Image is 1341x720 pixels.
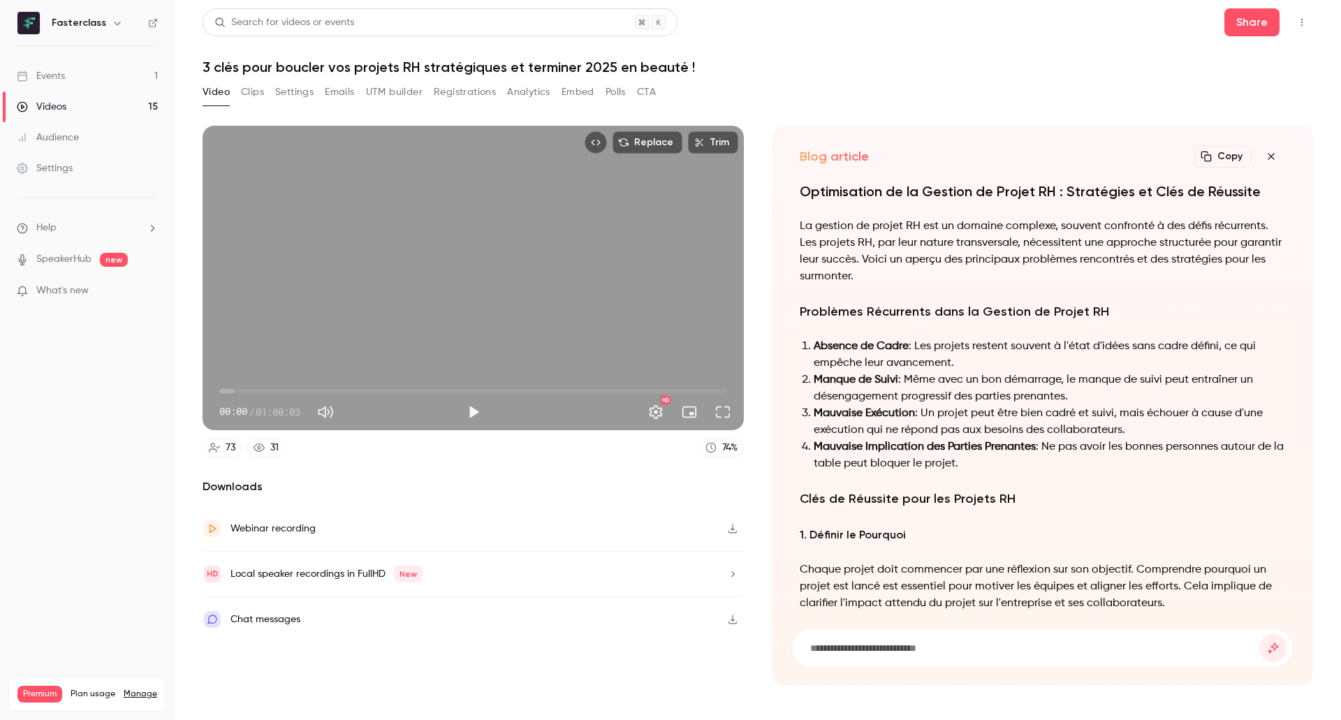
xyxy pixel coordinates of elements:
button: Embed video [585,131,607,154]
img: Fasterclass [17,12,40,34]
iframe: Noticeable Trigger [141,285,158,297]
div: 31 [270,441,279,455]
button: Trim [688,131,738,154]
span: Premium [17,686,62,703]
strong: Absence de Cadre [814,341,909,352]
h6: Fasterclass [52,16,106,30]
strong: Manque de Suivi [814,374,898,385]
div: Settings [17,161,73,175]
div: 00:00 [219,404,300,419]
span: New [394,566,423,582]
strong: Mauvaise Implication des Parties Prenantes [814,441,1036,453]
div: Chat messages [230,611,300,628]
button: UTM builder [366,81,423,103]
li: : Même avec un bon démarrage, le manque de suivi peut entraîner un désengagement progressif des p... [814,372,1285,405]
button: Registrations [434,81,496,103]
div: Local speaker recordings in FullHD [230,566,423,582]
button: Top Bar Actions [1291,11,1313,34]
button: CTA [637,81,656,103]
h2: Problèmes Récurrents dans la Gestion de Projet RH [800,302,1285,321]
button: Replace [613,131,682,154]
h2: Blog article [800,148,869,165]
button: Embed [562,81,594,103]
div: Videos [17,100,66,114]
a: 31 [247,439,285,457]
div: 74 % [722,441,738,455]
li: : Un projet peut être bien cadré et suivi, mais échouer à cause d'une exécution qui ne répond pas... [814,405,1285,439]
div: Search for videos or events [214,15,354,30]
a: SpeakerHub [36,252,91,267]
span: Help [36,221,57,235]
a: 74% [699,439,744,457]
button: Video [203,81,230,103]
span: new [100,253,128,267]
button: Emails [325,81,354,103]
button: Analytics [507,81,550,103]
button: Settings [642,398,670,426]
h1: 3 clés pour boucler vos projets RH stratégiques et terminer 2025 en beauté ! [203,59,1313,75]
span: 01:00:03 [256,404,300,419]
button: Full screen [709,398,737,426]
p: La gestion de projet RH est un domaine complexe, souvent confronté à des défis récurrents. Les pr... [800,218,1285,285]
strong: Mauvaise Exécution [814,408,915,419]
span: What's new [36,284,89,298]
span: 00:00 [219,404,247,419]
h2: Downloads [203,478,744,495]
span: Plan usage [71,689,115,700]
li: : Ne pas avoir les bonnes personnes autour de la table peut bloquer le projet. [814,439,1285,472]
h1: Optimisation de la Gestion de Projet RH : Stratégies et Clés de Réussite [800,182,1285,201]
button: Clips [241,81,264,103]
a: Manage [124,689,157,700]
button: Mute [312,398,339,426]
div: Events [17,69,65,83]
li: help-dropdown-opener [17,221,158,235]
p: Chaque projet doit commencer par une réflexion sur son objectif. Comprendre pourquoi un projet es... [800,561,1285,612]
div: Webinar recording [230,520,316,537]
button: Settings [275,81,314,103]
h2: Clés de Réussite pour les Projets RH [800,489,1285,508]
a: 73 [203,439,242,457]
li: : Les projets restent souvent à l'état d'idées sans cadre défini, ce qui empêche leur avancement. [814,338,1285,372]
button: Polls [606,81,626,103]
h3: 1. Définir le Pourquoi [800,525,1285,545]
button: Copy [1194,145,1252,168]
button: Play [460,398,488,426]
div: Audience [17,131,79,145]
div: 73 [226,441,235,455]
button: Turn on miniplayer [675,398,703,426]
div: HD [661,396,670,404]
button: Share [1224,8,1280,36]
span: / [249,404,254,419]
